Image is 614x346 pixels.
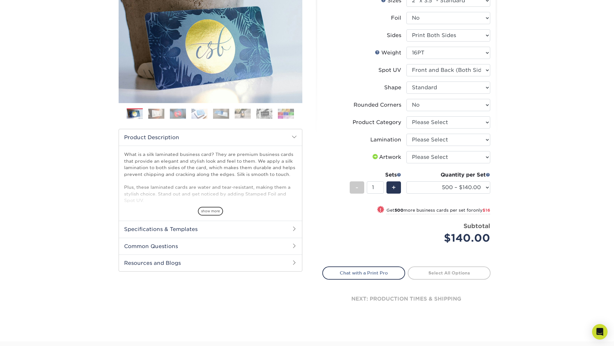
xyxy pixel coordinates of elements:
[124,151,297,256] p: What is a silk laminated business card? They are premium business cards that provide an elegant a...
[119,221,302,237] h2: Specifications & Templates
[378,66,401,74] div: Spot UV
[322,280,491,318] div: next: production times & shipping
[408,266,491,279] a: Select All Options
[592,324,608,340] div: Open Intercom Messenger
[322,266,405,279] a: Chat with a Print Pro
[482,208,490,213] span: $16
[119,129,302,146] h2: Product Description
[384,84,401,91] div: Shape
[278,109,294,119] img: Business Cards 08
[370,136,401,144] div: Lamination
[191,109,208,119] img: Business Cards 04
[170,109,186,119] img: Business Cards 03
[350,171,401,179] div: Sets
[354,101,401,109] div: Rounded Corners
[256,109,272,119] img: Business Cards 07
[375,49,401,57] div: Weight
[213,109,229,119] img: Business Cards 05
[127,106,143,122] img: Business Cards 01
[235,109,251,119] img: Business Cards 06
[380,207,381,213] span: !
[148,109,164,119] img: Business Cards 02
[371,153,401,161] div: Artwork
[119,238,302,255] h2: Common Questions
[387,32,401,39] div: Sides
[473,208,490,213] span: only
[198,207,223,216] span: show more
[353,119,401,126] div: Product Category
[119,255,302,271] h2: Resources and Blogs
[463,222,490,229] strong: Subtotal
[392,183,396,192] span: +
[391,14,401,22] div: Foil
[411,230,490,246] div: $140.00
[406,171,490,179] div: Quantity per Set
[2,326,55,344] iframe: Google Customer Reviews
[356,183,358,192] span: -
[386,208,490,214] small: Get more business cards per set for
[395,208,404,213] strong: 500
